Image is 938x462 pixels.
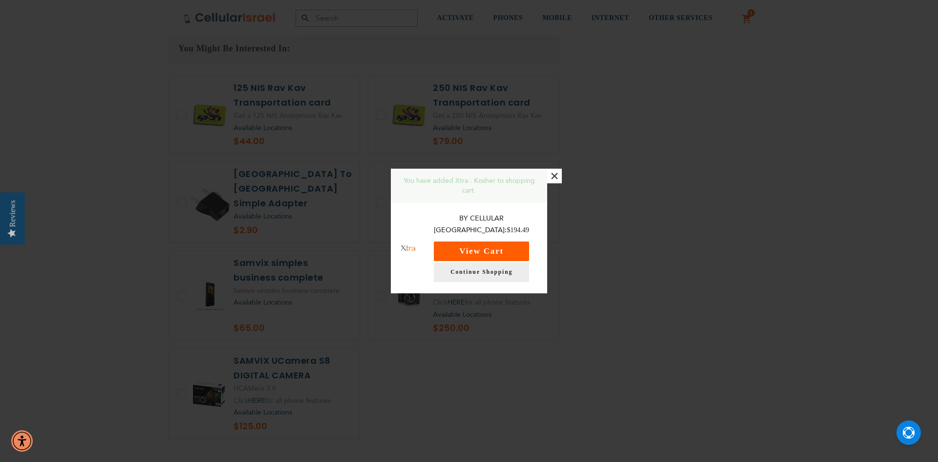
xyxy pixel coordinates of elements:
[434,242,529,261] button: View Cart
[426,213,537,237] p: By Cellular [GEOGRAPHIC_DATA]:
[547,169,562,183] button: ×
[398,176,540,196] p: You have added Xtra : Kosher to shopping cart.
[507,226,529,234] span: $194.49
[434,263,529,282] a: Continue Shopping
[8,200,17,227] div: Reviews
[11,430,33,452] div: Accessibility Menu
